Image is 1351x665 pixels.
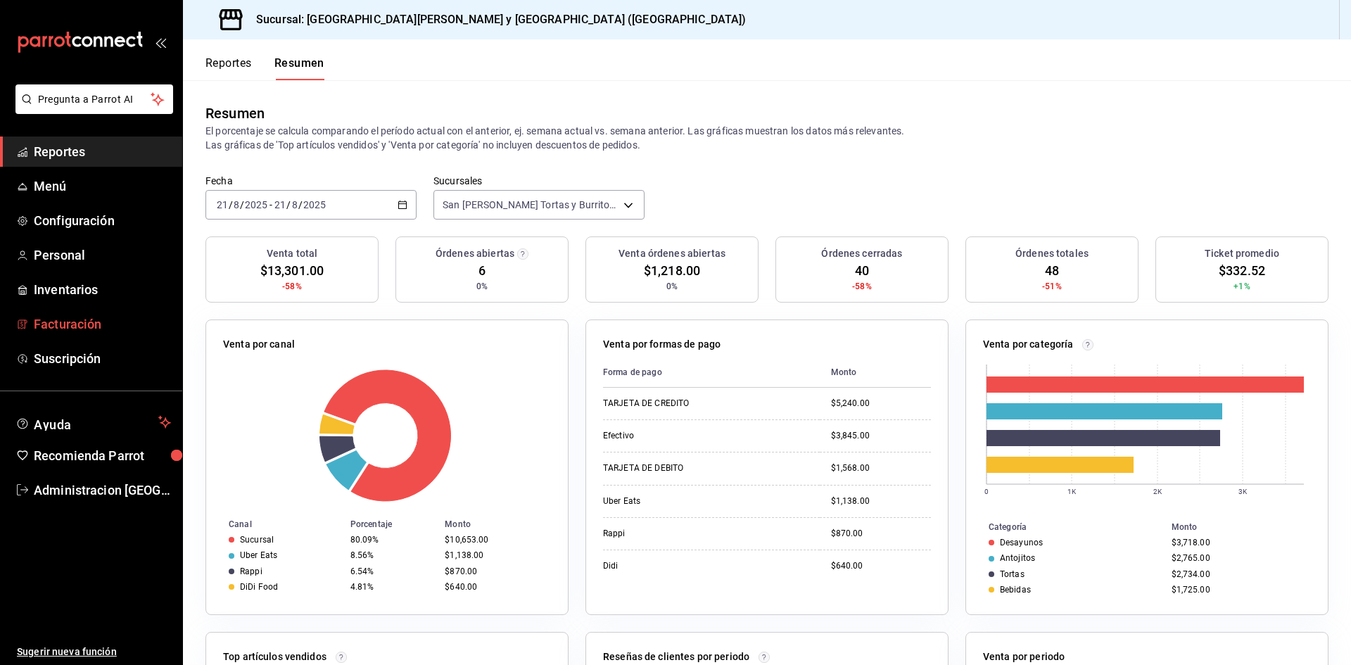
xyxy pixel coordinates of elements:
div: Rappi [240,566,262,576]
div: $2,765.00 [1172,553,1305,563]
th: Monto [1166,519,1328,535]
input: ---- [303,199,326,210]
div: Tortas [1000,569,1025,579]
input: ---- [244,199,268,210]
span: Facturación [34,315,171,334]
span: $13,301.00 [260,261,324,280]
span: Inventarios [34,280,171,299]
span: Suscripción [34,349,171,368]
p: Reseñas de clientes por periodo [603,650,749,664]
div: $640.00 [445,582,545,592]
div: $1,138.00 [831,495,931,507]
span: Administracion [GEOGRAPHIC_DATA][PERSON_NAME] [34,481,171,500]
div: TARJETA DE CREDITO [603,398,744,410]
a: Pregunta a Parrot AI [10,102,173,117]
div: Desayunos [1000,538,1043,547]
input: -- [216,199,229,210]
th: Monto [439,517,568,532]
h3: Sucursal: [GEOGRAPHIC_DATA][PERSON_NAME] y [GEOGRAPHIC_DATA] ([GEOGRAPHIC_DATA]) [245,11,747,28]
span: 0% [666,280,678,293]
th: Forma de pago [603,357,820,388]
p: Venta por formas de pago [603,337,721,352]
button: Resumen [274,56,324,80]
div: $1,568.00 [831,462,931,474]
div: $870.00 [445,566,545,576]
div: $1,138.00 [445,550,545,560]
span: -51% [1042,280,1062,293]
div: $10,653.00 [445,535,545,545]
span: -58% [282,280,302,293]
div: $870.00 [831,528,931,540]
div: Didi [603,560,744,572]
div: DiDi Food [240,582,278,592]
text: 3K [1238,488,1248,495]
input: -- [233,199,240,210]
h3: Ticket promedio [1205,246,1279,261]
div: TARJETA DE DEBITO [603,462,744,474]
div: 6.54% [350,566,433,576]
button: Pregunta a Parrot AI [15,84,173,114]
text: 0 [984,488,989,495]
span: / [298,199,303,210]
text: 2K [1153,488,1162,495]
div: $3,845.00 [831,430,931,442]
span: 6 [478,261,486,280]
span: 40 [855,261,869,280]
div: Rappi [603,528,744,540]
label: Sucursales [433,176,645,186]
span: Recomienda Parrot [34,446,171,465]
div: 80.09% [350,535,433,545]
span: $332.52 [1219,261,1265,280]
div: Uber Eats [603,495,744,507]
div: Resumen [205,103,265,124]
span: / [286,199,291,210]
text: 1K [1067,488,1077,495]
h3: Venta órdenes abiertas [619,246,725,261]
div: Efectivo [603,430,744,442]
span: +1% [1233,280,1250,293]
th: Categoría [966,519,1166,535]
span: Ayuda [34,414,153,431]
span: Menú [34,177,171,196]
h3: Venta total [267,246,317,261]
span: Pregunta a Parrot AI [38,92,151,107]
div: Uber Eats [240,550,277,560]
th: Porcentaje [345,517,439,532]
input: -- [274,199,286,210]
span: Sugerir nueva función [17,645,171,659]
h3: Órdenes cerradas [821,246,902,261]
span: $1,218.00 [644,261,700,280]
div: Sucursal [240,535,274,545]
p: El porcentaje se calcula comparando el período actual con el anterior, ej. semana actual vs. sema... [205,124,1328,152]
h3: Órdenes totales [1015,246,1089,261]
div: 4.81% [350,582,433,592]
button: open_drawer_menu [155,37,166,48]
span: 48 [1045,261,1059,280]
div: Bebidas [1000,585,1031,595]
span: San [PERSON_NAME] Tortas y Burritos ([GEOGRAPHIC_DATA]) [443,198,619,212]
span: / [240,199,244,210]
span: Configuración [34,211,171,230]
p: Venta por categoría [983,337,1074,352]
h3: Órdenes abiertas [436,246,514,261]
span: Reportes [34,142,171,161]
span: -58% [852,280,872,293]
div: navigation tabs [205,56,324,80]
div: $640.00 [831,560,931,572]
p: Venta por periodo [983,650,1065,664]
div: $1,725.00 [1172,585,1305,595]
span: 0% [476,280,488,293]
input: -- [291,199,298,210]
div: $3,718.00 [1172,538,1305,547]
th: Monto [820,357,931,388]
div: Antojitos [1000,553,1035,563]
label: Fecha [205,176,417,186]
span: Personal [34,246,171,265]
p: Top artículos vendidos [223,650,326,664]
span: / [229,199,233,210]
div: 8.56% [350,550,433,560]
th: Canal [206,517,345,532]
div: $5,240.00 [831,398,931,410]
p: Venta por canal [223,337,295,352]
button: Reportes [205,56,252,80]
